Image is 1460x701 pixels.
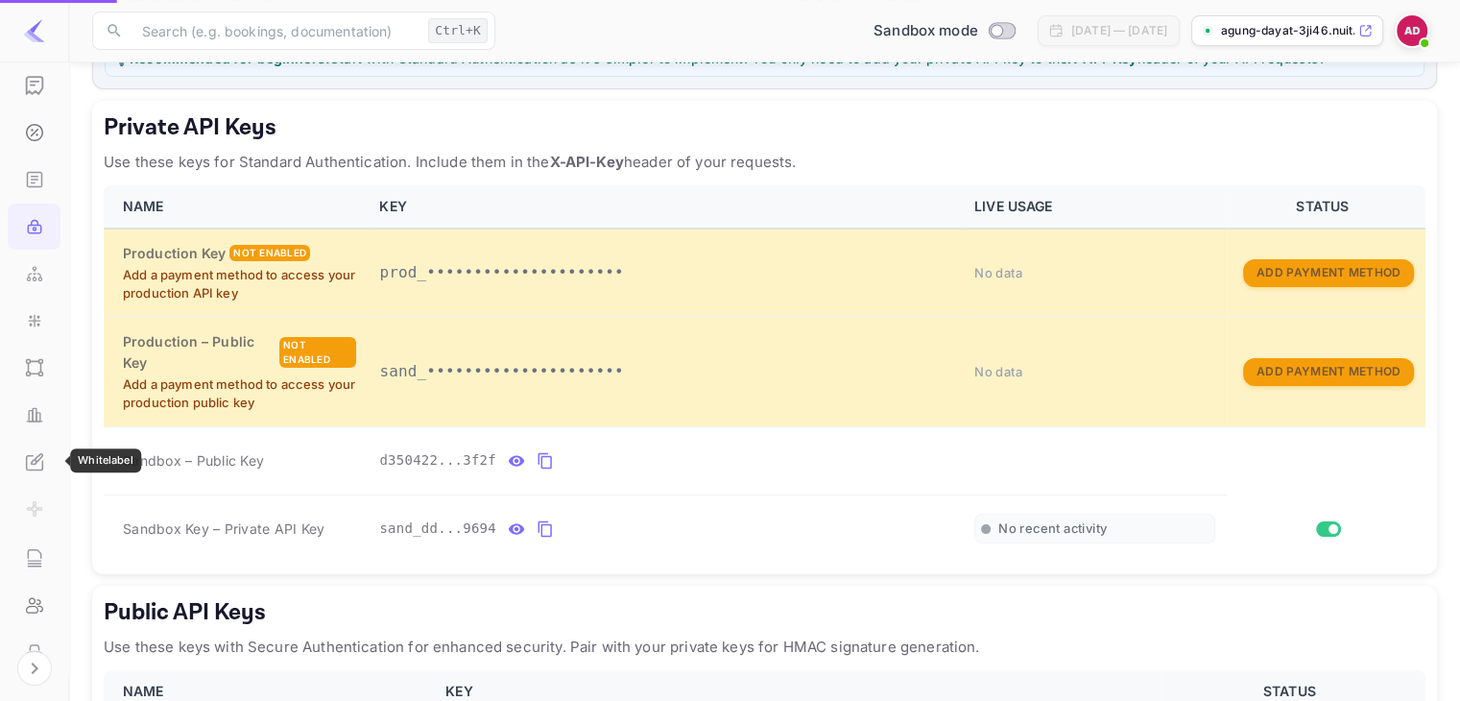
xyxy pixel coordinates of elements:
strong: Recommended for beginners: [130,50,330,66]
th: NAME [104,185,368,229]
span: Sandbox Key – Private API Key [123,520,324,537]
strong: X-API-Key [549,153,623,171]
span: Sandbox mode [874,20,978,42]
a: Integrations [8,298,60,342]
h5: Public API Keys [104,597,1425,628]
img: LiteAPI [23,19,46,42]
div: Not enabled [229,245,310,261]
th: KEY [368,185,963,229]
a: API Keys [8,204,60,248]
input: Search (e.g. bookings, documentation) [131,12,420,50]
span: sand_dd...9694 [379,519,496,539]
p: Add a payment method to access your production API key [123,266,356,303]
table: private api keys table [104,185,1425,563]
p: Add a payment method to access your production public key [123,375,356,413]
a: Whitelabel [8,439,60,483]
a: Team management [8,582,60,626]
th: LIVE USAGE [963,185,1227,229]
img: agung dayat [1397,15,1427,46]
a: Commission [8,109,60,154]
div: Whitelabel [70,448,141,472]
button: Expand navigation [17,651,52,686]
button: Add Payment Method [1243,358,1414,386]
th: STATUS [1227,185,1425,229]
a: Add Payment Method [1243,362,1414,378]
span: Sandbox – Public Key [123,450,264,471]
span: No data [974,265,1022,280]
div: Not enabled [279,337,356,368]
a: Performance [8,392,60,436]
span: No data [974,364,1022,379]
a: Earnings [8,62,60,107]
p: sand_••••••••••••••••••••• [379,360,951,383]
strong: X-API-Key [1067,50,1137,66]
p: agung-dayat-3ji46.nuit... [1221,22,1354,39]
p: Use these keys for Standard Authentication. Include them in the header of your requests. [104,151,1425,174]
a: API docs and SDKs [8,157,60,201]
h5: Private API Keys [104,112,1425,143]
a: UI Components [8,345,60,389]
h6: Production Key [123,243,226,264]
h6: Production – Public Key [123,331,275,374]
button: Add Payment Method [1243,259,1414,287]
div: Switch to Production mode [866,20,1022,42]
div: [DATE] — [DATE] [1071,22,1167,39]
a: Fraud management [8,629,60,673]
span: No recent activity [998,520,1107,537]
p: prod_••••••••••••••••••••• [379,261,951,284]
span: d350422...3f2f [379,450,496,471]
a: Webhooks [8,251,60,295]
div: Ctrl+K [428,18,488,43]
p: Use these keys with Secure Authentication for enhanced security. Pair with your private keys for ... [104,636,1425,659]
a: Add Payment Method [1243,263,1414,279]
a: API Logs [8,535,60,579]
